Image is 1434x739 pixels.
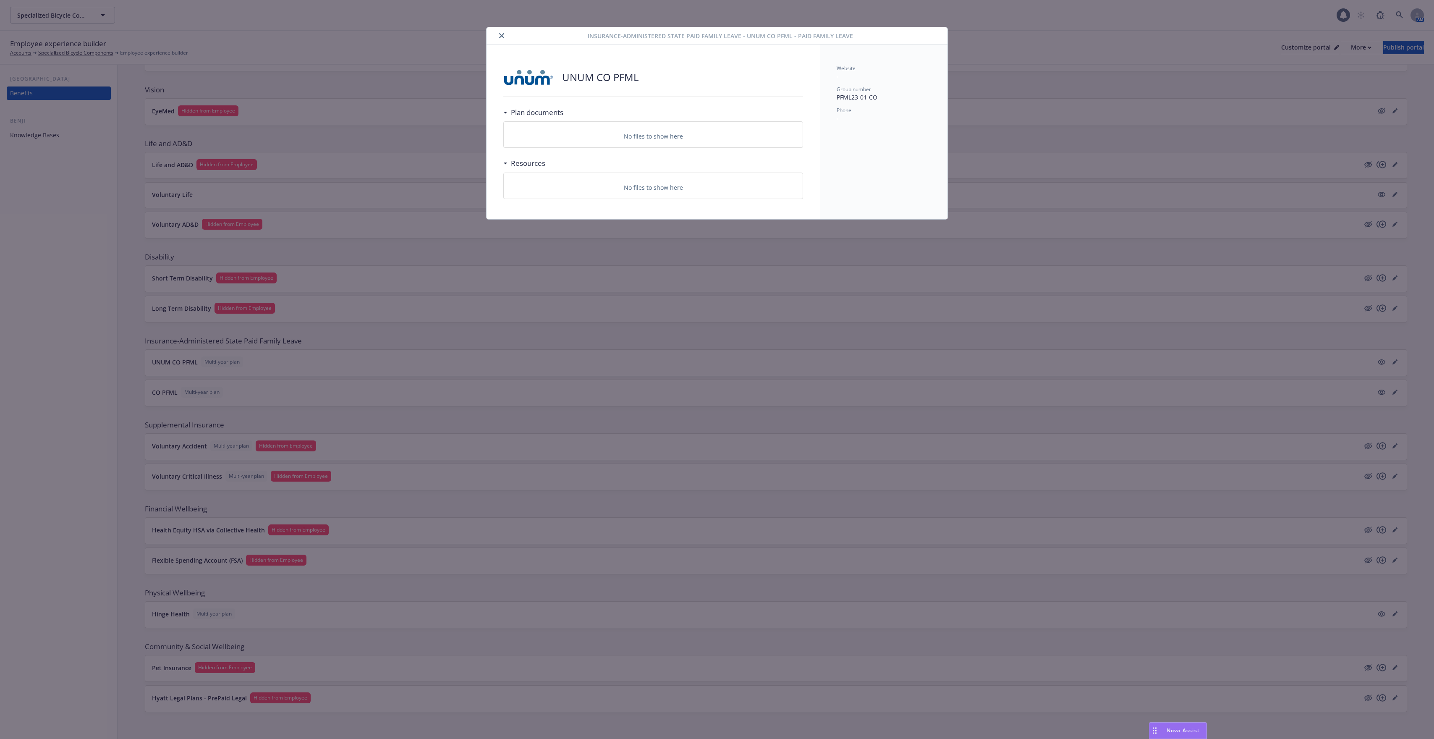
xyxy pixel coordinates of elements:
p: No files to show here [624,132,683,141]
img: UNUM [503,65,554,90]
span: Nova Assist [1167,727,1200,734]
p: PFML23-01-CO [837,93,931,102]
button: close [497,31,507,41]
h3: Resources [511,158,545,169]
span: Phone [837,107,851,114]
p: - [837,72,931,81]
p: - [837,114,931,123]
span: Group number [837,86,871,93]
p: No files to show here [624,183,683,192]
p: UNUM CO PFML [562,70,639,84]
span: Insurance-Administered State Paid Family Leave - UNUM CO PFML - Paid Family Leave [588,31,853,40]
div: Drag to move [1149,723,1160,739]
span: Website [837,65,856,72]
div: Resources [503,158,545,169]
div: Plan documents [503,107,563,118]
h3: Plan documents [511,107,563,118]
button: Nova Assist [1149,722,1207,739]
